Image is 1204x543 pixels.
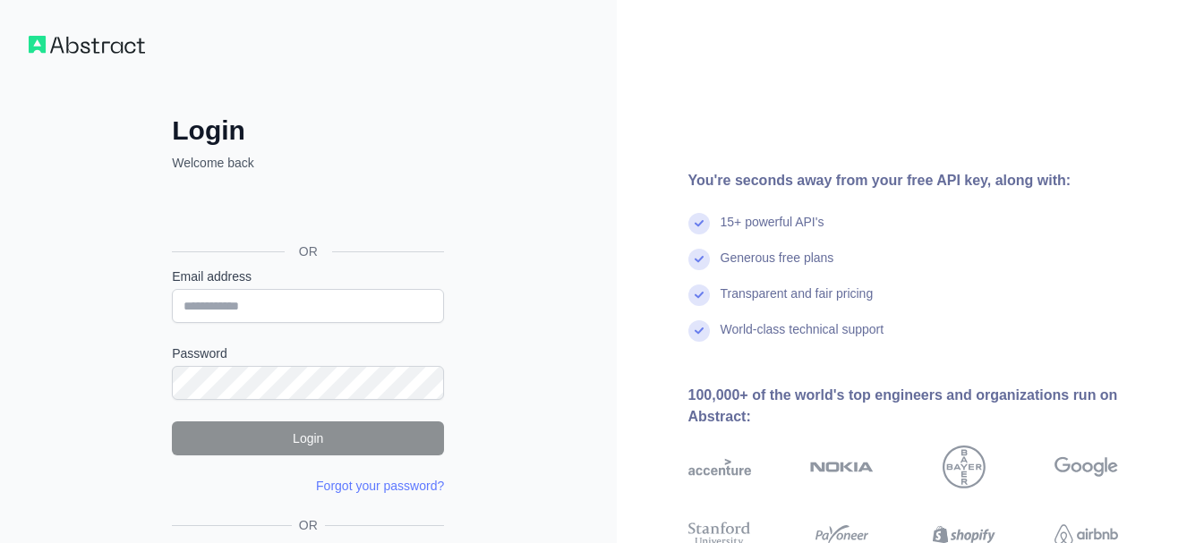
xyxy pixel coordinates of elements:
div: World-class technical support [721,320,884,356]
img: bayer [943,445,986,488]
span: OR [285,242,332,260]
label: Email address [172,267,444,285]
iframe: Sign in with Google Button [163,191,449,231]
a: Forgot your password? [316,479,444,493]
img: accenture [688,445,752,488]
img: check mark [688,284,710,306]
span: OR [292,516,325,534]
label: Password [172,344,444,362]
img: nokia [810,445,874,488]
p: Welcome back [172,154,444,172]
img: google [1055,445,1118,488]
img: check mark [688,213,710,234]
div: Transparent and fair pricing [721,284,874,320]
img: check mark [688,320,710,342]
div: 100,000+ of the world's top engineers and organizations run on Abstract: [688,385,1176,428]
img: Workflow [29,36,145,54]
button: Login [172,421,444,455]
h2: Login [172,115,444,147]
img: check mark [688,249,710,270]
div: You're seconds away from your free API key, along with: [688,170,1176,191]
div: Generous free plans [721,249,834,284]
div: 15+ powerful API's [721,213,824,249]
